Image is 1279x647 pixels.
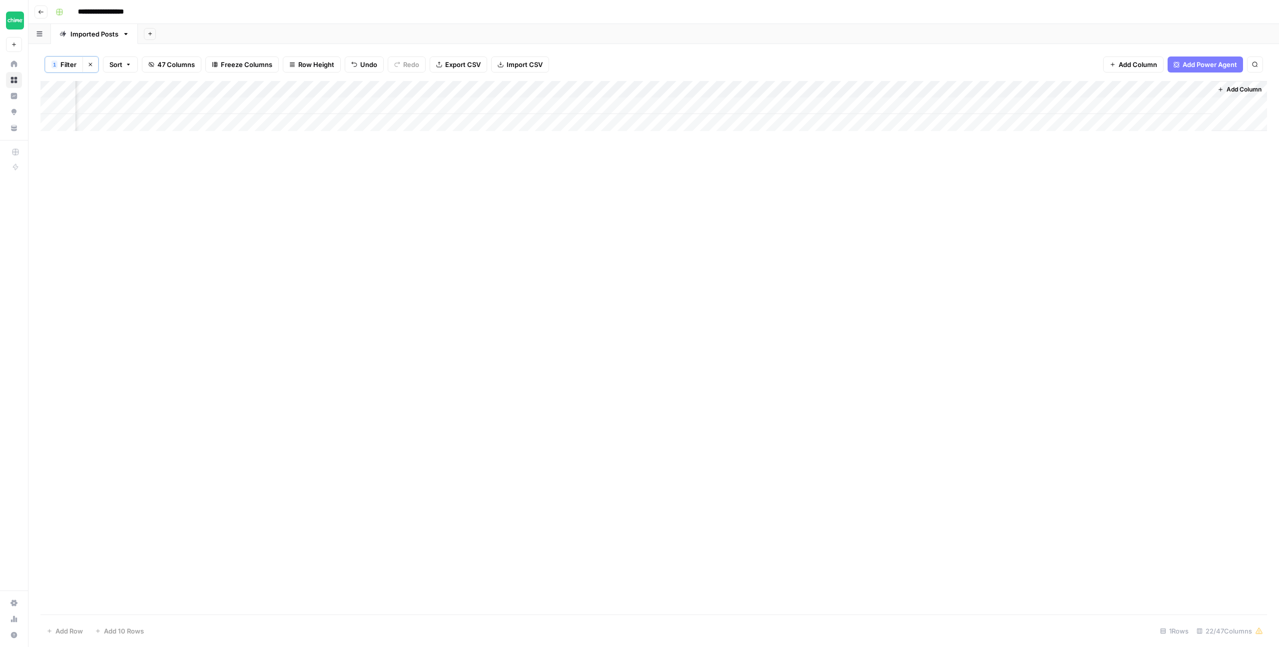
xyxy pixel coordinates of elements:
button: Workspace: Chime [6,8,22,33]
div: 1 [51,60,57,68]
span: Add Row [55,626,83,636]
button: Import CSV [491,56,549,72]
a: Home [6,56,22,72]
span: Import CSV [507,59,543,69]
div: 22/47 Columns [1193,623,1267,639]
button: Add 10 Rows [89,623,150,639]
a: Settings [6,595,22,611]
button: Export CSV [430,56,487,72]
button: Redo [388,56,426,72]
span: Export CSV [445,59,481,69]
button: Freeze Columns [205,56,279,72]
span: Add 10 Rows [104,626,144,636]
span: 47 Columns [157,59,195,69]
div: Imported Posts [70,29,118,39]
a: Your Data [6,120,22,136]
button: Add Power Agent [1168,56,1243,72]
button: Sort [103,56,138,72]
span: Redo [403,59,419,69]
span: Row Height [298,59,334,69]
span: Add Column [1119,59,1157,69]
button: Add Column [1214,83,1266,96]
button: Add Column [1103,56,1164,72]
button: Help + Support [6,627,22,643]
span: Freeze Columns [221,59,272,69]
a: Imported Posts [51,24,138,44]
span: Undo [360,59,377,69]
span: Sort [109,59,122,69]
img: Chime Logo [6,11,24,29]
button: 47 Columns [142,56,201,72]
button: Row Height [283,56,341,72]
button: Undo [345,56,384,72]
span: Filter [60,59,76,69]
span: Add Column [1227,85,1262,94]
a: Usage [6,611,22,627]
button: 1Filter [45,56,82,72]
a: Browse [6,72,22,88]
a: Opportunities [6,104,22,120]
span: Add Power Agent [1183,59,1237,69]
a: Insights [6,88,22,104]
div: 1 Rows [1156,623,1193,639]
button: Add Row [40,623,89,639]
span: 1 [53,60,56,68]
